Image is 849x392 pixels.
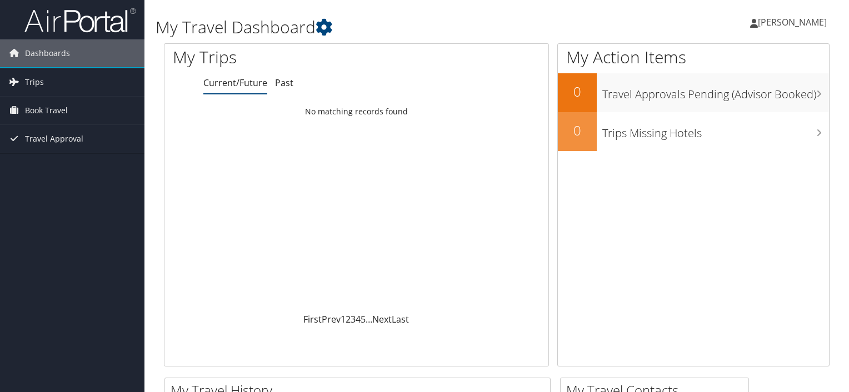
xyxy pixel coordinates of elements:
a: Next [372,313,392,325]
h2: 0 [558,82,597,101]
a: 1 [341,313,346,325]
h3: Trips Missing Hotels [602,120,829,141]
h1: My Trips [173,46,380,69]
a: 3 [351,313,356,325]
a: Prev [322,313,341,325]
a: 0Trips Missing Hotels [558,112,829,151]
span: Travel Approval [25,125,83,153]
a: Current/Future [203,77,267,89]
a: [PERSON_NAME] [750,6,838,39]
h3: Travel Approvals Pending (Advisor Booked) [602,81,829,102]
span: Trips [25,68,44,96]
h1: My Travel Dashboard [156,16,611,39]
a: First [303,313,322,325]
a: Past [275,77,293,89]
a: 0Travel Approvals Pending (Advisor Booked) [558,73,829,112]
span: Dashboards [25,39,70,67]
h2: 0 [558,121,597,140]
a: Last [392,313,409,325]
td: No matching records found [164,102,548,122]
img: airportal-logo.png [24,7,136,33]
span: Book Travel [25,97,68,124]
a: 5 [361,313,366,325]
a: 2 [346,313,351,325]
span: [PERSON_NAME] [758,16,827,28]
span: … [366,313,372,325]
h1: My Action Items [558,46,829,69]
a: 4 [356,313,361,325]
